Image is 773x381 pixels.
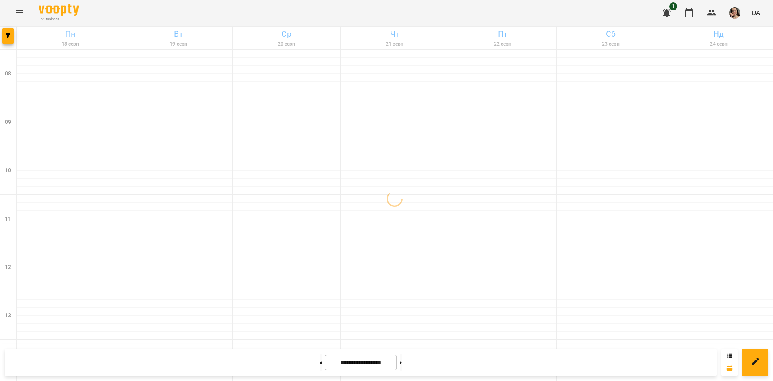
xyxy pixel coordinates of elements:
[126,40,231,48] h6: 19 серп
[234,28,339,40] h6: Ср
[126,28,231,40] h6: Вт
[342,28,447,40] h6: Чт
[558,40,663,48] h6: 23 серп
[450,40,555,48] h6: 22 серп
[729,7,740,19] img: aaa0aa5797c5ce11638e7aad685b53dd.jpeg
[5,118,11,127] h6: 09
[18,28,123,40] h6: Пн
[18,40,123,48] h6: 18 серп
[752,8,760,17] span: UA
[234,40,339,48] h6: 20 серп
[450,28,555,40] h6: Пт
[666,40,771,48] h6: 24 серп
[5,166,11,175] h6: 10
[342,40,447,48] h6: 21 серп
[5,311,11,320] h6: 13
[39,17,79,22] span: For Business
[5,263,11,272] h6: 12
[558,28,663,40] h6: Сб
[666,28,771,40] h6: Нд
[39,4,79,16] img: Voopty Logo
[5,214,11,223] h6: 11
[748,5,763,20] button: UA
[5,69,11,78] h6: 08
[10,3,29,23] button: Menu
[669,2,677,10] span: 1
